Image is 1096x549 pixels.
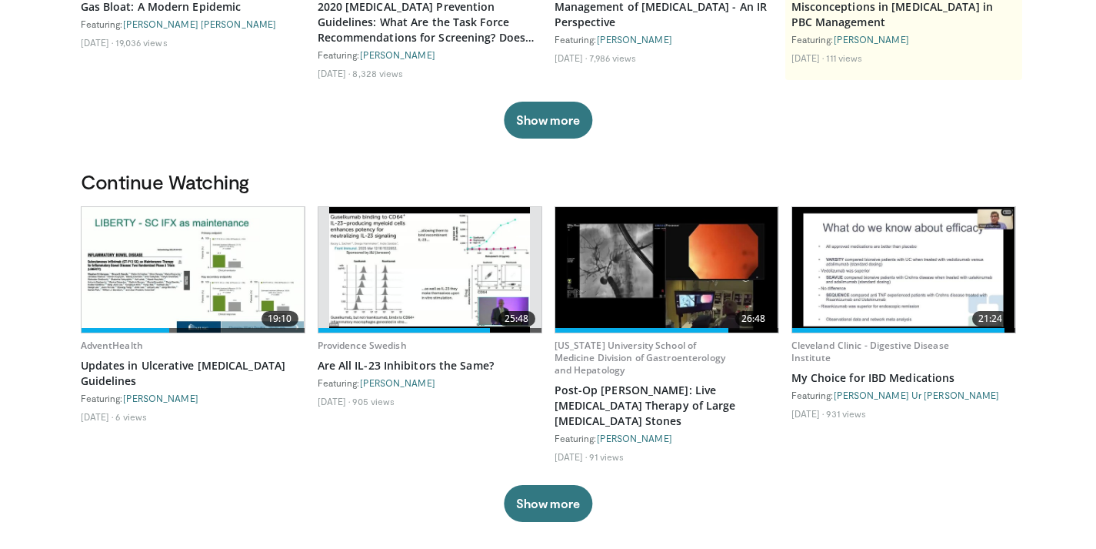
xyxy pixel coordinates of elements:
a: 25:48 [318,207,541,333]
div: Featuring: [791,33,1016,45]
div: Featuring: [318,377,542,389]
a: [PERSON_NAME] [834,34,909,45]
a: 21:24 [792,207,1015,333]
div: Featuring: [791,389,1016,401]
li: 111 views [826,52,862,64]
li: 8,328 views [352,67,403,79]
li: 7,986 views [589,52,636,64]
a: [PERSON_NAME] [PERSON_NAME] [123,18,277,29]
li: [DATE] [318,395,351,407]
div: Featuring: [555,432,779,444]
h3: Continue Watching [81,169,1016,194]
a: Post-Op [PERSON_NAME]: Live [MEDICAL_DATA] Therapy of Large [MEDICAL_DATA] Stones [555,383,779,429]
a: [PERSON_NAME] Ur [PERSON_NAME] [834,390,1000,400]
img: 86d06df9-b58e-402a-9001-4580e6a92848.620x360_q85_upscale.jpg [82,207,305,333]
div: Featuring: [81,18,305,30]
div: Featuring: [555,33,779,45]
li: [DATE] [81,36,114,49]
a: [US_STATE] University School of Medicine Division of Gastroenterology and Hepatology [555,339,725,377]
a: Providence Swedish [318,339,407,352]
a: Updates in Ulcerative [MEDICAL_DATA] Guidelines [81,358,305,389]
li: [DATE] [791,52,824,64]
li: 91 views [589,450,624,463]
a: [PERSON_NAME] [360,377,435,388]
li: 6 views [115,410,147,423]
a: 19:10 [82,207,305,333]
li: [DATE] [791,407,824,420]
div: Featuring: [81,392,305,404]
li: 905 views [352,395,395,407]
button: Show more [504,485,592,522]
li: [DATE] [81,410,114,423]
img: b5914068-4ac8-476d-8db5-de16a5a3de90.620x360_q85_upscale.jpg [329,207,530,333]
a: [PERSON_NAME] [597,433,672,444]
a: My Choice for IBD Medications [791,370,1016,386]
span: 26:48 [735,311,772,326]
a: 26:48 [555,207,778,333]
a: [PERSON_NAME] [597,34,672,45]
a: Are All IL-23 Inhibitors the Same? [318,358,542,373]
a: [PERSON_NAME] [123,393,198,403]
li: [DATE] [555,52,588,64]
span: 25:48 [498,311,535,326]
li: [DATE] [555,450,588,463]
a: [PERSON_NAME] [360,49,435,60]
div: Featuring: [318,49,542,61]
span: 21:24 [972,311,1009,326]
button: Show more [504,102,592,139]
li: 19,036 views [115,36,167,49]
img: 243270b0-d39a-4a0d-a634-9931b2740e20.620x360_q85_upscale.jpg [555,207,778,333]
img: 4fce5d52-956b-448b-9c9c-be35d8e1bb41.620x360_q85_upscale.jpg [792,207,1015,333]
li: 931 views [826,407,866,420]
span: 19:10 [262,311,298,326]
li: [DATE] [318,67,351,79]
a: Cleveland Clinic - Digestive Disease Institute [791,339,949,364]
a: AdventHealth [81,339,143,352]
